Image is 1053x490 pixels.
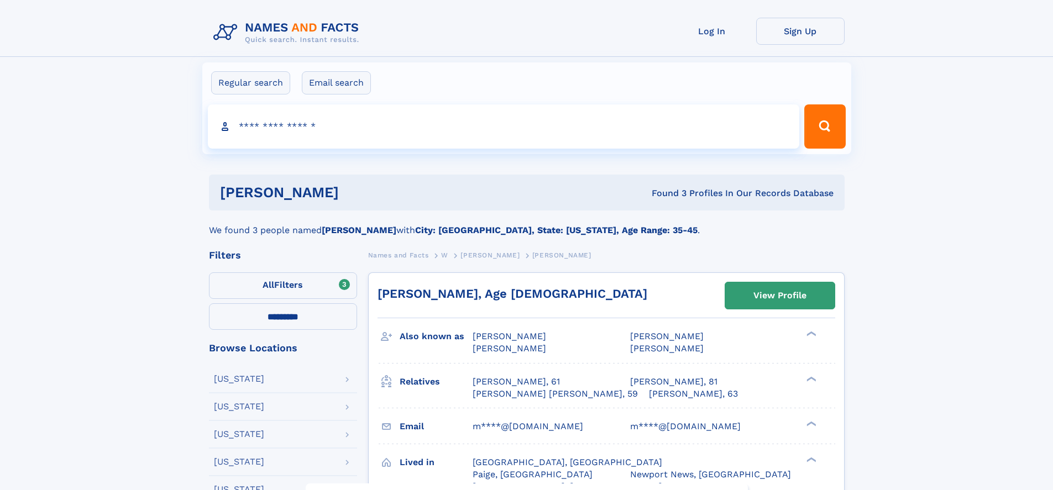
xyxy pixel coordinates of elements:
[220,186,495,199] h1: [PERSON_NAME]
[378,287,647,301] a: [PERSON_NAME], Age [DEMOGRAPHIC_DATA]
[400,453,473,472] h3: Lived in
[209,272,357,299] label: Filters
[804,104,845,149] button: Search Button
[753,283,806,308] div: View Profile
[209,210,845,237] div: We found 3 people named with .
[441,251,448,259] span: W
[400,372,473,391] h3: Relatives
[495,187,834,199] div: Found 3 Profiles In Our Records Database
[214,402,264,411] div: [US_STATE]
[473,376,560,388] a: [PERSON_NAME], 61
[630,343,704,354] span: [PERSON_NAME]
[630,469,791,480] span: Newport News, [GEOGRAPHIC_DATA]
[473,457,662,467] span: [GEOGRAPHIC_DATA], [GEOGRAPHIC_DATA]
[473,343,546,354] span: [PERSON_NAME]
[473,331,546,341] span: [PERSON_NAME]
[214,430,264,439] div: [US_STATE]
[209,343,357,353] div: Browse Locations
[441,248,448,262] a: W
[756,18,845,45] a: Sign Up
[804,375,817,382] div: ❯
[400,327,473,346] h3: Also known as
[214,375,264,383] div: [US_STATE]
[460,251,520,259] span: [PERSON_NAME]
[473,469,593,480] span: Paige, [GEOGRAPHIC_DATA]
[804,330,817,338] div: ❯
[473,388,638,400] a: [PERSON_NAME] [PERSON_NAME], 59
[368,248,429,262] a: Names and Facts
[263,280,274,290] span: All
[208,104,800,149] input: search input
[725,282,835,309] a: View Profile
[630,331,704,341] span: [PERSON_NAME]
[302,71,371,94] label: Email search
[322,225,396,235] b: [PERSON_NAME]
[649,388,738,400] a: [PERSON_NAME], 63
[460,248,520,262] a: [PERSON_NAME]
[211,71,290,94] label: Regular search
[400,417,473,436] h3: Email
[804,456,817,463] div: ❯
[532,251,591,259] span: [PERSON_NAME]
[209,250,357,260] div: Filters
[804,420,817,427] div: ❯
[214,457,264,466] div: [US_STATE]
[209,18,368,48] img: Logo Names and Facts
[415,225,698,235] b: City: [GEOGRAPHIC_DATA], State: [US_STATE], Age Range: 35-45
[630,376,717,388] a: [PERSON_NAME], 81
[668,18,756,45] a: Log In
